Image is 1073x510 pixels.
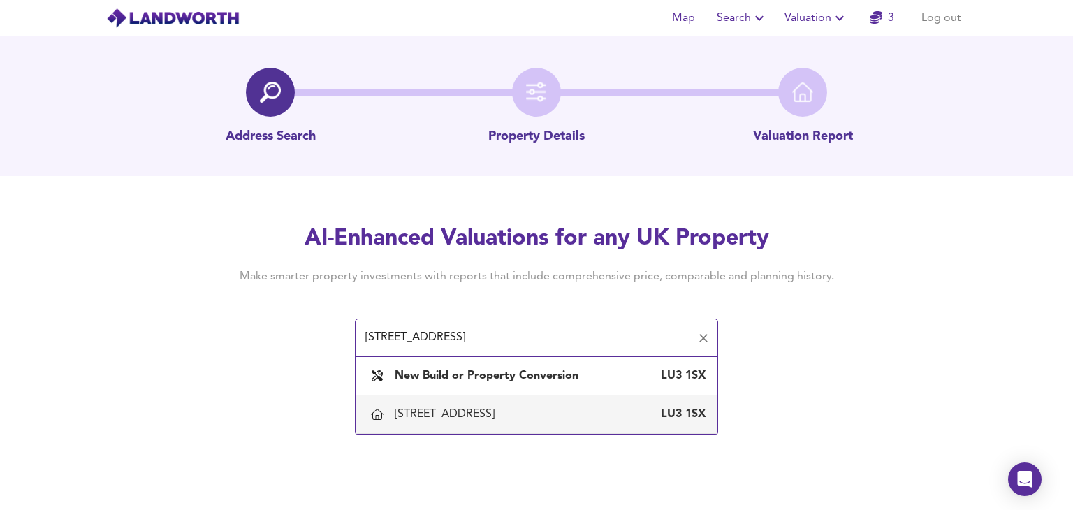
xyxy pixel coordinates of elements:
button: Log out [916,4,967,32]
button: Search [711,4,773,32]
button: 3 [859,4,904,32]
img: logo [106,8,240,29]
span: Map [666,8,700,28]
input: Enter a postcode to start... [361,325,691,351]
button: Valuation [779,4,854,32]
div: LU3 1SX [650,368,706,384]
p: Address Search [226,128,316,146]
div: Open Intercom Messenger [1008,462,1042,496]
p: Valuation Report [753,128,853,146]
span: Log out [921,8,961,28]
button: Map [661,4,706,32]
h4: Make smarter property investments with reports that include comprehensive price, comparable and p... [218,269,855,284]
span: Search [717,8,768,28]
p: Property Details [488,128,585,146]
b: New Build or Property Conversion [395,370,578,381]
div: LU3 1SX [650,407,706,422]
a: 3 [870,8,894,28]
div: [STREET_ADDRESS] [395,407,500,422]
h2: AI-Enhanced Valuations for any UK Property [218,224,855,254]
button: Clear [694,328,713,348]
img: home-icon [792,82,813,103]
img: search-icon [260,82,281,103]
img: filter-icon [526,82,547,103]
span: Valuation [784,8,848,28]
